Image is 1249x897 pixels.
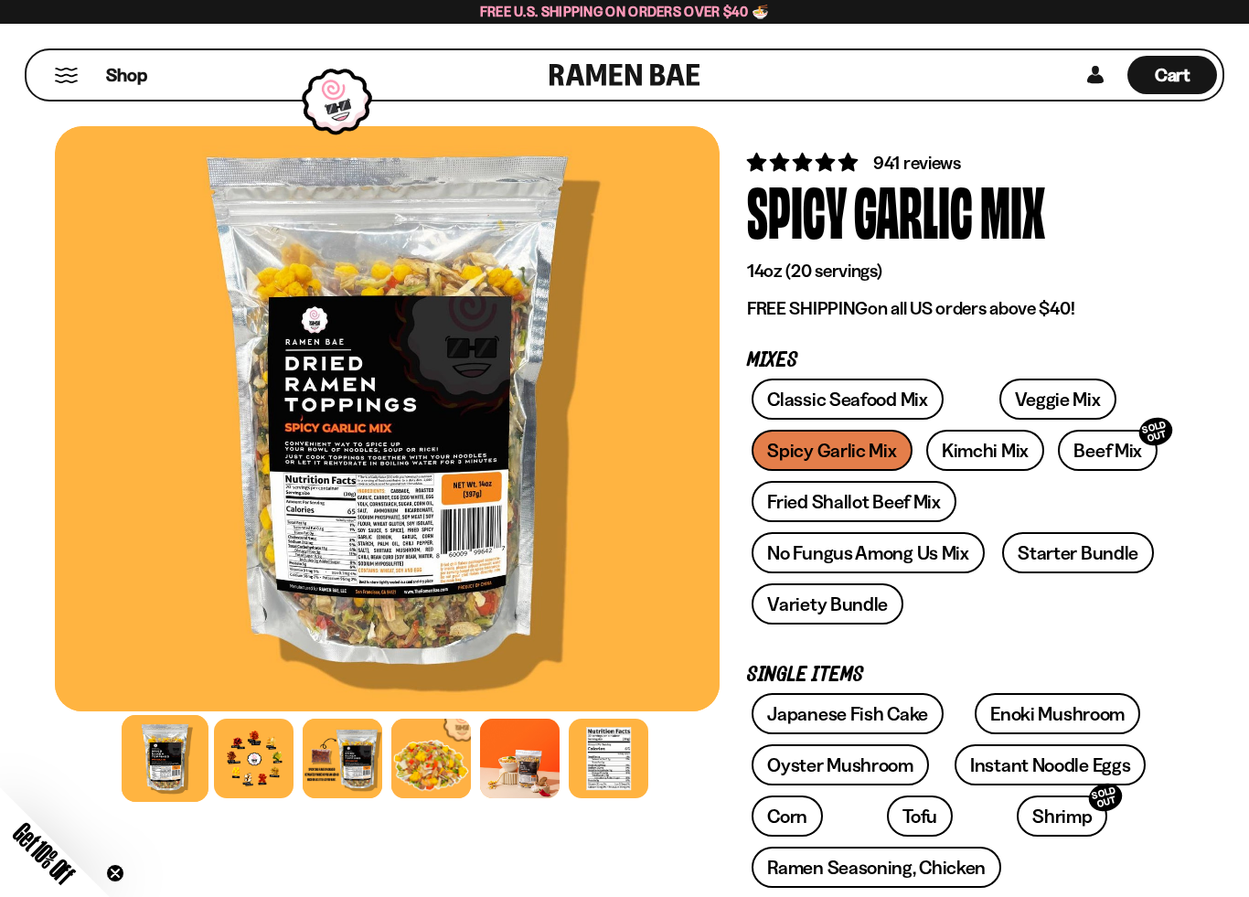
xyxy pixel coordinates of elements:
a: Japanese Fish Cake [752,693,944,734]
p: Mixes [747,352,1167,369]
span: Cart [1155,64,1190,86]
a: Veggie Mix [999,379,1116,420]
div: SOLD OUT [1136,414,1176,450]
a: No Fungus Among Us Mix [752,532,984,573]
a: Starter Bundle [1002,532,1154,573]
div: Mix [980,176,1045,244]
p: Single Items [747,667,1167,684]
p: 14oz (20 servings) [747,260,1167,283]
a: Shop [106,56,147,94]
a: Cart [1127,50,1217,100]
button: Mobile Menu Trigger [54,68,79,83]
span: Get 10% Off [8,817,80,889]
span: 941 reviews [873,152,961,174]
a: Enoki Mushroom [975,693,1140,734]
a: Beef MixSOLD OUT [1058,430,1158,471]
a: Kimchi Mix [926,430,1044,471]
span: Free U.S. Shipping on Orders over $40 🍜 [480,3,770,20]
a: Tofu [887,796,953,837]
a: Ramen Seasoning, Chicken [752,847,1001,888]
a: Classic Seafood Mix [752,379,943,420]
span: 4.75 stars [747,151,861,174]
a: Oyster Mushroom [752,744,929,785]
span: Shop [106,63,147,88]
p: on all US orders above $40! [747,297,1167,320]
a: Instant Noodle Eggs [955,744,1146,785]
a: Fried Shallot Beef Mix [752,481,955,522]
button: Close teaser [106,864,124,882]
a: Corn [752,796,823,837]
a: Variety Bundle [752,583,903,625]
a: ShrimpSOLD OUT [1017,796,1107,837]
strong: FREE SHIPPING [747,297,868,319]
div: SOLD OUT [1086,780,1126,816]
div: Garlic [854,176,973,244]
div: Spicy [747,176,847,244]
